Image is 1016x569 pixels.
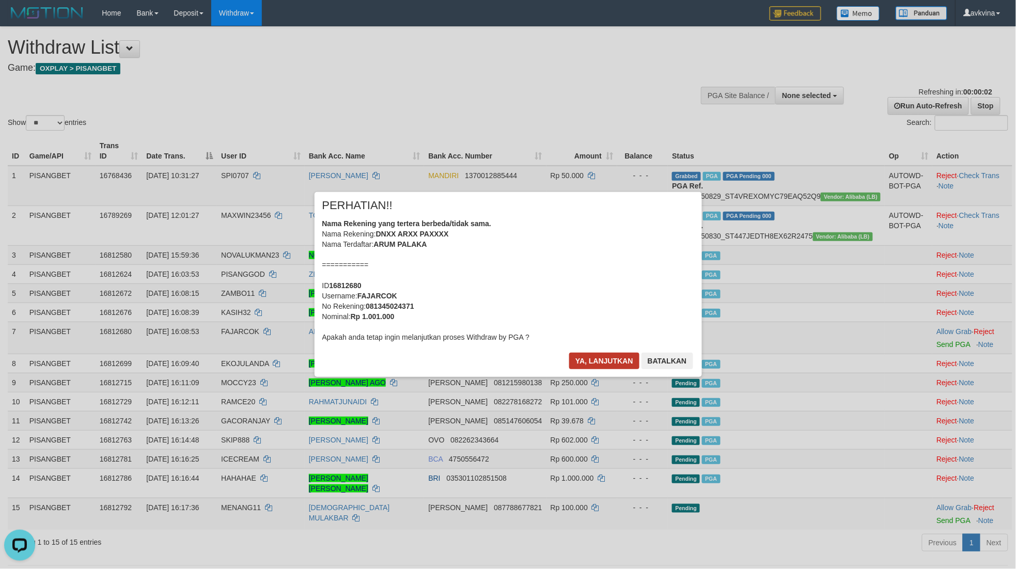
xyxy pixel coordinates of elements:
b: 16812680 [330,281,362,290]
b: 081345024371 [366,302,414,310]
b: Rp 1.001.000 [351,312,395,321]
b: ARUM PALAKA [374,240,427,248]
div: Nama Rekening: Nama Terdaftar: =========== ID Username: No Rekening: Nominal: Apakah anda tetap i... [322,218,694,342]
b: FAJARCOK [357,292,397,300]
button: Batalkan [642,353,693,369]
button: Open LiveChat chat widget [4,4,35,35]
b: Nama Rekening yang tertera berbeda/tidak sama. [322,219,492,228]
span: PERHATIAN!! [322,200,393,211]
b: DNXX ARXX PAXXXX [376,230,449,238]
button: Ya, lanjutkan [569,353,639,369]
